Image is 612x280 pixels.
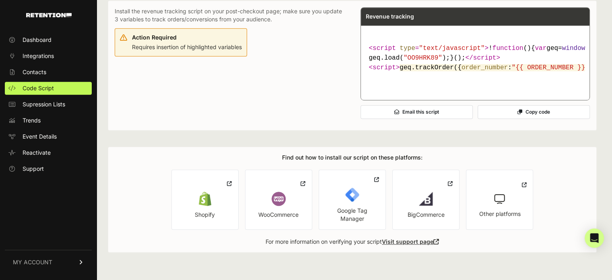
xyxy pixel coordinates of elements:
[5,114,92,127] a: Trends
[245,170,312,230] a: WooCommerce
[5,50,92,62] a: Integrations
[562,45,585,52] span: window
[23,133,57,141] span: Event Details
[404,54,442,62] span: "OO9HRK89"
[5,66,92,79] a: Contacts
[23,165,44,173] span: Support
[479,210,520,218] div: Other platforms
[400,45,415,52] span: type
[373,45,396,52] span: script
[512,64,589,71] span: "{{ ORDER_NUMBER }}"
[258,211,299,219] div: WooCommerce
[26,13,72,17] img: Retention.com
[5,130,92,143] a: Event Details
[585,228,604,248] div: Open Intercom Messenger
[361,8,590,25] div: Revenue tracking
[361,105,473,119] button: Email this script
[466,170,533,230] a: Other platforms
[23,84,54,92] span: Code Script
[319,170,386,230] a: Google Tag Manager
[5,250,92,274] a: MY ACCOUNT
[492,45,531,52] span: ( )
[272,192,286,206] img: Wordpress
[535,45,546,52] span: var
[132,32,242,51] div: Requires insertion of highlighted variables
[326,207,379,223] div: Google Tag Manager
[23,100,65,108] span: Supression Lists
[369,45,489,52] span: < = >
[198,192,212,206] img: Shopify
[419,45,484,52] span: "text/javascript"
[5,98,92,111] a: Supression Lists
[171,170,239,230] a: Shopify
[5,162,92,175] a: Support
[23,149,51,157] span: Reactivate
[282,153,422,162] h3: Find out how to install our script on these platforms:
[369,64,400,71] span: < >
[13,258,52,266] span: MY ACCOUNT
[23,68,46,76] span: Contacts
[195,211,215,219] div: Shopify
[23,36,52,44] span: Dashboard
[23,116,41,124] span: Trends
[5,33,92,46] a: Dashboard
[382,238,439,245] a: Visit support page
[5,82,92,95] a: Code Script
[266,238,439,246] p: For more information on verifying your script
[115,7,344,23] p: Install the revenue tracking script on your post-checkout page; make sure you update 3 variables ...
[462,64,508,71] span: order_number
[419,192,433,206] img: BigCommerce
[478,105,590,119] button: Copy code
[345,188,359,202] img: Google Tag Manager
[408,211,445,219] div: BigCommerce
[473,54,497,62] span: script
[392,170,460,230] a: BigCommerce
[132,33,242,41] div: Action Required
[23,52,54,60] span: Integrations
[5,146,92,159] a: Reactivate
[466,54,500,62] span: </ >
[373,64,396,71] span: script
[492,45,523,52] span: function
